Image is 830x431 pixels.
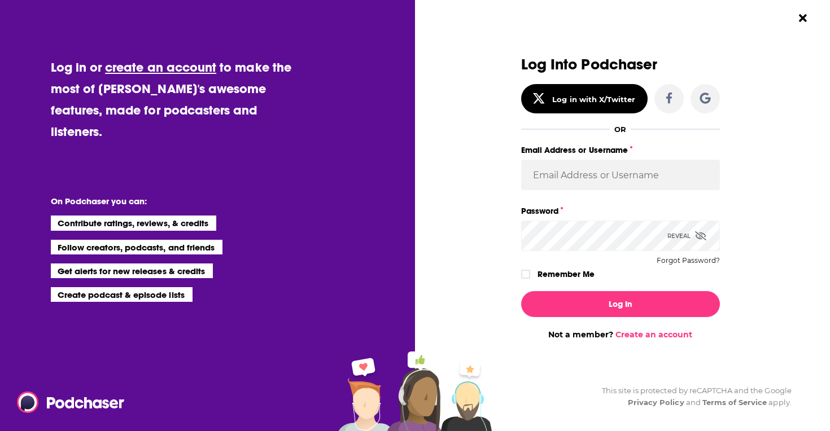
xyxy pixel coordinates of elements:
[702,398,767,407] a: Terms of Service
[538,267,595,282] label: Remember Me
[105,59,216,75] a: create an account
[552,95,635,104] div: Log in with X/Twitter
[521,291,720,317] button: Log In
[17,392,125,413] img: Podchaser - Follow, Share and Rate Podcasts
[593,385,792,408] div: This site is protected by reCAPTCHA and the Google and apply.
[51,215,217,230] li: Contribute ratings, reviews, & credits
[614,125,626,134] div: OR
[521,84,648,113] button: Log in with X/Twitter
[792,7,814,29] button: Close Button
[521,204,720,218] label: Password
[51,240,223,254] li: Follow creators, podcasts, and friends
[628,398,684,407] a: Privacy Policy
[657,257,720,265] button: Forgot Password?
[521,56,720,73] h3: Log Into Podchaser
[51,287,193,302] li: Create podcast & episode lists
[521,143,720,157] label: Email Address or Username
[521,329,720,340] div: Not a member?
[615,329,692,340] a: Create an account
[51,196,277,206] li: On Podchaser you can:
[51,263,213,278] li: Get alerts for new releases & credits
[17,392,116,413] a: Podchaser - Follow, Share and Rate Podcasts
[521,160,720,190] input: Email Address or Username
[667,221,706,251] div: Reveal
